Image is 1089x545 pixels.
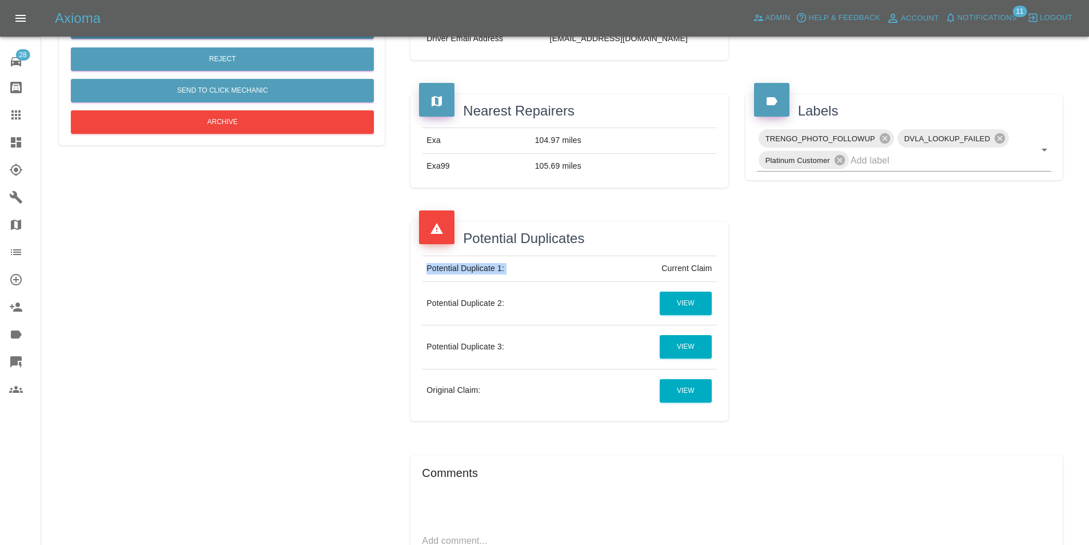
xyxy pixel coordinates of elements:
[422,464,1051,482] h6: Comments
[759,129,894,148] div: TRENGO_PHOTO_FOLLOWUP
[419,230,719,247] h4: Potential Duplicates
[958,11,1017,25] span: Notifications
[422,325,593,369] td: Potential Duplicate 3:
[419,103,719,120] h4: Nearest Repairers
[793,9,883,27] button: Help & Feedback
[1012,6,1027,17] span: 11
[897,129,1009,148] div: DVLA_LOOKUP_FAILED
[71,110,374,134] button: Archive
[851,152,1019,169] input: Add label
[422,256,593,282] td: Potential Duplicate 1:
[883,9,942,27] a: Account
[422,154,530,179] td: Exa99
[422,369,593,412] td: Original Claim:
[759,151,849,169] div: Platinum Customer
[71,79,374,102] button: Send to Click Mechanic
[422,282,593,325] td: Potential Duplicate 2:
[750,9,793,27] a: Admin
[660,335,712,359] a: View
[754,103,1054,120] h4: Labels
[759,132,882,145] span: TRENGO_PHOTO_FOLLOWUP
[661,263,712,275] div: Current Claim
[759,154,837,167] span: Platinum Customer
[530,154,717,179] td: 105.69 miles
[901,12,939,25] span: Account
[897,132,997,145] span: DVLA_LOOKUP_FAILED
[422,26,545,51] td: Driver Email Address
[660,292,712,315] a: View
[765,11,791,25] span: Admin
[545,26,717,51] td: [EMAIL_ADDRESS][DOMAIN_NAME]
[1040,11,1072,25] span: Logout
[55,9,101,27] h5: Axioma
[7,5,34,32] button: Open drawer
[660,379,712,403] a: View
[808,11,880,25] span: Help & Feedback
[15,49,30,61] span: 28
[1036,142,1052,158] button: Open
[1024,9,1075,27] button: Logout
[530,128,717,154] td: 104.97 miles
[422,128,530,154] td: Exa
[942,9,1020,27] button: Notifications
[71,47,374,71] button: Reject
